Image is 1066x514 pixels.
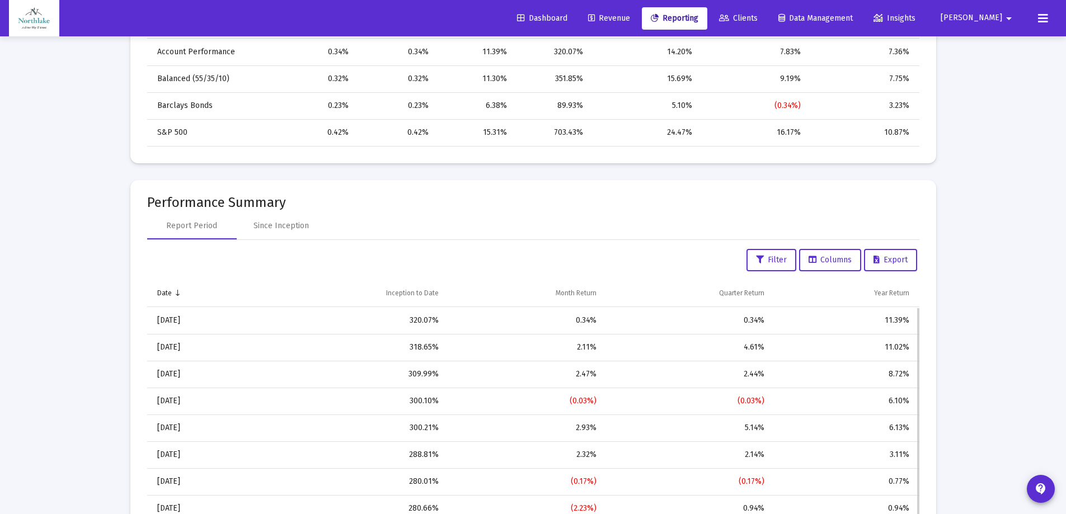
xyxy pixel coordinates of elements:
div: 24.47% [599,127,692,138]
div: (2.23%) [454,503,597,514]
td: [DATE] [147,388,262,414]
td: [DATE] [147,334,262,361]
td: S&P 500 [147,119,276,146]
span: Insights [874,13,915,23]
td: [DATE] [147,468,262,495]
div: 11.30% [444,73,508,84]
div: 300.21% [270,422,439,433]
div: 16.17% [708,127,801,138]
div: 11.39% [444,46,508,58]
td: Column Inception to Date [262,280,447,307]
div: 0.34% [364,46,429,58]
div: 351.85% [523,73,583,84]
div: 2.44% [612,369,764,380]
div: 2.32% [454,449,597,460]
div: 288.81% [270,449,439,460]
div: 300.10% [270,395,439,407]
div: 8.72% [780,369,909,380]
td: Account Performance [147,39,276,65]
div: 280.01% [270,476,439,487]
td: [DATE] [147,414,262,441]
div: 15.69% [599,73,692,84]
a: Revenue [579,7,639,30]
div: 0.34% [612,315,764,326]
a: Insights [865,7,924,30]
a: Data Management [769,7,862,30]
td: [DATE] [147,441,262,468]
div: 6.10% [780,395,909,407]
a: Clients [710,7,767,30]
button: Export [864,249,917,271]
div: 2.93% [454,422,597,433]
div: 11.02% [780,342,909,353]
td: Balanced (55/35/10) [147,65,276,92]
div: Report Period [166,220,217,232]
span: Dashboard [517,13,567,23]
div: 280.66% [270,503,439,514]
div: 0.23% [284,100,349,111]
td: [DATE] [147,307,262,334]
a: Dashboard [508,7,576,30]
mat-icon: contact_support [1034,482,1048,496]
div: 320.07% [270,315,439,326]
div: 0.77% [780,476,909,487]
div: Date [157,289,172,298]
div: 15.31% [444,127,508,138]
div: 9.19% [708,73,801,84]
div: 5.10% [599,100,692,111]
div: 14.20% [599,46,692,58]
div: Since Inception [253,220,309,232]
div: Quarter Return [719,289,764,298]
div: 2.47% [454,369,597,380]
div: 703.43% [523,127,583,138]
span: Revenue [588,13,630,23]
div: (0.17%) [454,476,597,487]
td: Column Month Return [447,280,604,307]
div: 7.36% [816,46,909,58]
div: 2.11% [454,342,597,353]
div: (0.34%) [708,100,801,111]
button: Filter [746,249,796,271]
div: (0.17%) [612,476,764,487]
div: 3.11% [780,449,909,460]
img: Dashboard [17,7,51,30]
div: 2.14% [612,449,764,460]
div: 309.99% [270,369,439,380]
div: 3.23% [816,100,909,111]
div: Year Return [874,289,909,298]
div: 0.34% [284,46,349,58]
div: 0.42% [364,127,429,138]
span: Filter [756,255,787,265]
a: Reporting [642,7,707,30]
div: 7.83% [708,46,801,58]
span: Reporting [651,13,698,23]
div: 318.65% [270,342,439,353]
span: Clients [719,13,758,23]
td: Barclays Bonds [147,92,276,119]
div: 5.14% [612,422,764,433]
div: 0.23% [364,100,429,111]
td: Column Date [147,280,262,307]
div: 0.32% [364,73,429,84]
div: 6.38% [444,100,508,111]
div: 0.94% [780,503,909,514]
td: Column Quarter Return [604,280,772,307]
mat-card-title: Performance Summary [147,197,919,208]
span: Export [874,255,908,265]
div: 0.94% [612,503,764,514]
div: 11.39% [780,315,909,326]
div: (0.03%) [612,395,764,407]
span: Data Management [778,13,853,23]
div: (0.03%) [454,395,597,407]
td: Column Year Return [772,280,919,307]
div: 0.32% [284,73,349,84]
mat-icon: arrow_drop_down [1002,7,1016,30]
button: [PERSON_NAME] [927,7,1029,29]
div: 89.93% [523,100,583,111]
button: Columns [799,249,861,271]
div: 7.75% [816,73,909,84]
div: Month Return [556,289,597,298]
td: [DATE] [147,361,262,388]
div: Data grid [147,12,919,147]
div: 0.42% [284,127,349,138]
